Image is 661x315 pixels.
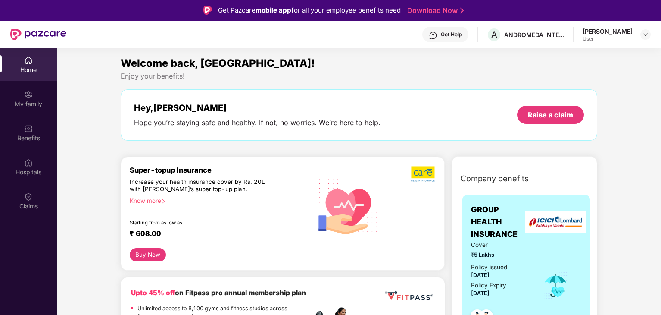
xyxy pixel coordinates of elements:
span: A [491,29,497,40]
div: Starting from as low as [130,220,271,226]
img: svg+xml;base64,PHN2ZyB3aWR0aD0iMjAiIGhlaWdodD0iMjAiIHZpZXdCb3g9IjAgMCAyMCAyMCIgZmlsbD0ibm9uZSIgeG... [24,90,33,99]
b: on Fitpass pro annual membership plan [131,289,306,297]
span: [DATE] [471,290,490,296]
img: Logo [203,6,212,15]
div: Get Pazcare for all your employee benefits need [218,5,401,16]
img: svg+xml;base64,PHN2ZyB4bWxucz0iaHR0cDovL3d3dy53My5vcmcvMjAwMC9zdmciIHhtbG5zOnhsaW5rPSJodHRwOi8vd3... [308,168,385,246]
div: Hey, [PERSON_NAME] [134,103,380,113]
div: User [583,35,633,42]
a: Download Now [407,6,461,15]
div: Know more [130,197,303,203]
img: Stroke [460,6,464,15]
div: [PERSON_NAME] [583,27,633,35]
div: Policy Expiry [471,281,506,290]
img: b5dec4f62d2307b9de63beb79f102df3.png [411,166,436,182]
div: Enjoy your benefits! [121,72,598,81]
div: Super-topup Insurance [130,166,308,174]
div: Policy issued [471,263,507,272]
div: Hope you’re staying safe and healthy. If not, no worries. We’re here to help. [134,118,380,127]
img: svg+xml;base64,PHN2ZyBpZD0iSG9zcGl0YWxzIiB4bWxucz0iaHR0cDovL3d3dy53My5vcmcvMjAwMC9zdmciIHdpZHRoPS... [24,158,33,167]
div: Increase your health insurance cover by Rs. 20L with [PERSON_NAME]’s super top-up plan. [130,178,271,194]
img: svg+xml;base64,PHN2ZyBpZD0iSGVscC0zMngzMiIgeG1sbnM9Imh0dHA6Ly93d3cudzMub3JnLzIwMDAvc3ZnIiB3aWR0aD... [429,31,437,40]
span: [DATE] [471,272,490,278]
div: Get Help [441,31,462,38]
img: icon [542,271,570,300]
img: svg+xml;base64,PHN2ZyBpZD0iQmVuZWZpdHMiIHhtbG5zPSJodHRwOi8vd3d3LnczLm9yZy8yMDAwL3N2ZyIgd2lkdGg9Ij... [24,124,33,133]
button: Buy Now [130,248,166,261]
span: Welcome back, [GEOGRAPHIC_DATA]! [121,57,315,69]
img: svg+xml;base64,PHN2ZyBpZD0iQ2xhaW0iIHhtbG5zPSJodHRwOi8vd3d3LnczLm9yZy8yMDAwL3N2ZyIgd2lkdGg9IjIwIi... [24,192,33,201]
div: ANDROMEDA INTELLIGENT TECHNOLOGY SERVICES PRIVATE LIMITED [504,31,564,39]
img: svg+xml;base64,PHN2ZyBpZD0iRHJvcGRvd24tMzJ4MzIiIHhtbG5zPSJodHRwOi8vd3d3LnczLm9yZy8yMDAwL3N2ZyIgd2... [642,31,649,38]
span: ₹5 Lakhs [471,251,530,259]
span: Company benefits [461,173,529,185]
b: Upto 45% off [131,289,175,297]
div: Raise a claim [528,110,573,120]
img: New Pazcare Logo [10,29,66,40]
img: fppp.png [384,288,434,304]
img: insurerLogo [525,211,586,233]
img: svg+xml;base64,PHN2ZyBpZD0iSG9tZSIgeG1sbnM9Imh0dHA6Ly93d3cudzMub3JnLzIwMDAvc3ZnIiB3aWR0aD0iMjAiIG... [24,56,33,65]
div: ₹ 608.00 [130,229,299,239]
span: GROUP HEALTH INSURANCE [471,204,530,240]
strong: mobile app [256,6,291,14]
span: Cover [471,240,530,249]
span: right [161,199,166,204]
